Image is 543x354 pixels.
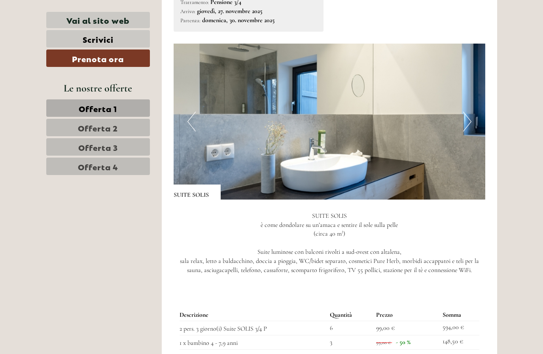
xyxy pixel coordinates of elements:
[180,17,201,24] small: Partenza:
[327,321,373,335] td: 6
[174,185,221,200] div: SUITE SOLIS
[463,112,471,131] button: Next
[46,12,150,28] a: Vai al sito web
[187,112,196,131] button: Previous
[197,7,263,15] b: giovedì, 27. novembre 2025
[327,335,373,350] td: 3
[439,335,479,350] td: 148,50 €
[376,340,391,345] span: 99,00 €
[46,81,150,95] div: Le nostre offerte
[396,338,411,346] span: - 50 %
[439,309,479,321] th: Somma
[373,309,439,321] th: Prezzo
[180,321,327,335] td: 2 pers. 3 giorno(i) Suite SOLIS 3/4 P
[78,141,118,152] span: Offerta 3
[180,8,195,15] small: Arrivo:
[46,49,150,67] a: Prenota ora
[78,122,118,133] span: Offerta 2
[439,321,479,335] td: 594,00 €
[376,324,395,332] span: 99,00 €
[78,161,118,172] span: Offerta 4
[180,335,327,350] td: 1 x bambino 4 - 7,9 anni
[174,44,485,200] img: image
[327,309,373,321] th: Quantità
[180,309,327,321] th: Descrizione
[79,103,117,114] span: Offerta 1
[202,16,275,24] b: domenica, 30. novembre 2025
[46,30,150,48] a: Scrivici
[174,211,485,275] p: SUITE SOLIS è come dondolare su un’amaca e sentire il sole sulla pelle (circa 40 m²) Suite lumino...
